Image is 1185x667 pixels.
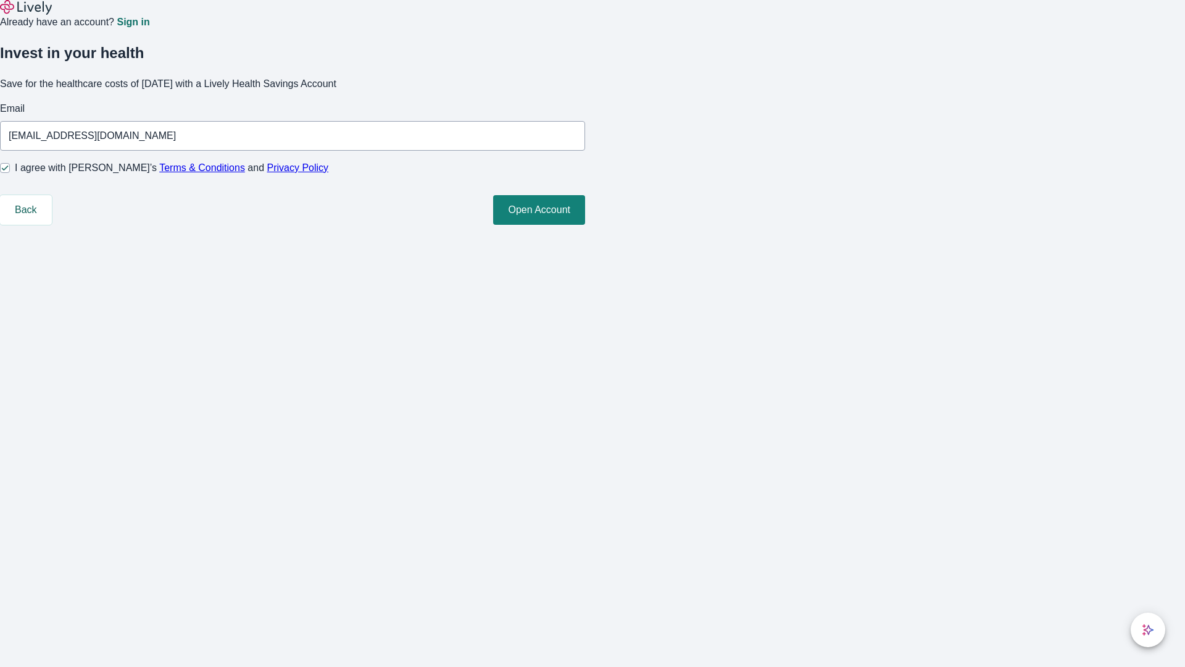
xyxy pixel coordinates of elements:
span: I agree with [PERSON_NAME]’s and [15,161,328,175]
a: Privacy Policy [267,162,329,173]
svg: Lively AI Assistant [1142,624,1154,636]
button: Open Account [493,195,585,225]
a: Sign in [117,17,149,27]
a: Terms & Conditions [159,162,245,173]
button: chat [1131,613,1165,647]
